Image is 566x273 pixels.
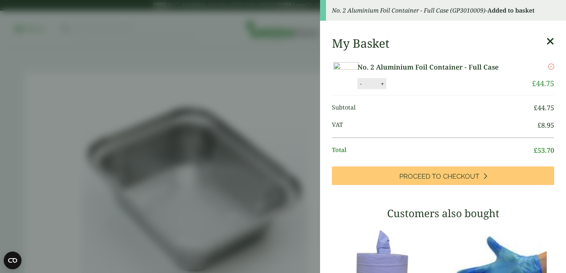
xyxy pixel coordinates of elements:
[332,103,534,113] span: Subtotal
[487,6,535,14] strong: Added to basket
[537,121,541,129] span: £
[332,145,534,155] span: Total
[534,146,537,155] span: £
[537,121,554,129] bdi: 8.95
[534,103,554,112] bdi: 44.75
[332,36,389,50] h2: My Basket
[332,207,554,220] h3: Customers also bought
[358,81,364,87] button: -
[532,78,536,88] span: £
[332,6,486,14] em: No. 2 Aluminium Foil Container - Full Case (GP3010009)
[534,103,537,112] span: £
[332,120,537,130] span: VAT
[332,166,554,185] a: Proceed to Checkout
[532,78,554,88] bdi: 44.75
[379,81,386,87] button: +
[534,146,554,155] bdi: 53.70
[4,252,21,269] button: Open CMP widget
[357,62,515,72] a: No. 2 Aluminium Foil Container - Full Case
[548,62,554,71] a: Remove this item
[399,172,479,181] span: Proceed to Checkout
